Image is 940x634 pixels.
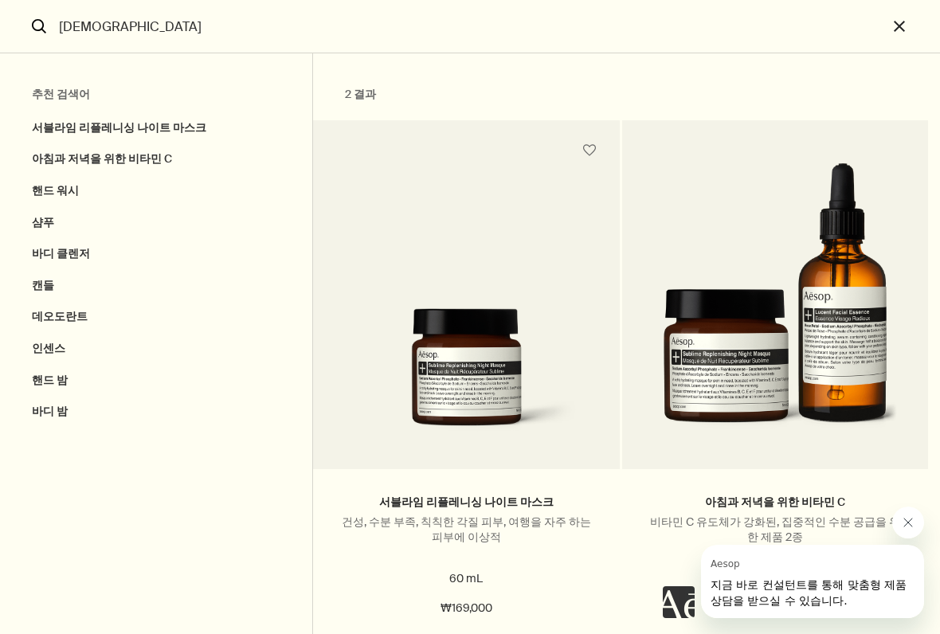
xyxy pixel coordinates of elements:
[892,507,924,538] iframe: Aesop의 메시지 닫기
[313,163,619,469] a: Sublime Replenishing Night Masque in brown bottle
[622,163,928,469] a: Vitamin C for Day & Night: Lucent Facial Concentrate and Sublime Replenishing Night Masque
[663,586,695,618] iframe: 내용 없음
[701,545,924,618] iframe: Aesop의 메시지
[441,599,492,618] span: ₩169,000
[705,495,845,510] a: 아침과 저녁을 위한 비타민 C
[32,85,280,104] h2: 추천 검색어
[646,515,904,545] p: 비타민 C 유도체가 강화된, 집중적인 수분 공급을 위한 제품 2종
[345,85,896,104] h2: 2 결과
[337,308,595,445] img: Sublime Replenishing Night Masque in brown bottle
[379,495,554,510] a: 서블라임 리플레니싱 나이트 마스크
[337,515,595,545] p: 건성, 수분 부족, 칙칙한 각질 피부, 여행을 자주 하는 피부에 이상적
[575,136,604,165] button: 위시리스트에 담기
[663,507,924,618] div: Aesop님의 말: "지금 바로 컨설턴트를 통해 맞춤형 제품 상담을 받으실 수 있습니다.". 대화를 계속하려면 메시징 창을 엽니다.
[651,163,899,445] img: Vitamin C for Day & Night: Lucent Facial Concentrate and Sublime Replenishing Night Masque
